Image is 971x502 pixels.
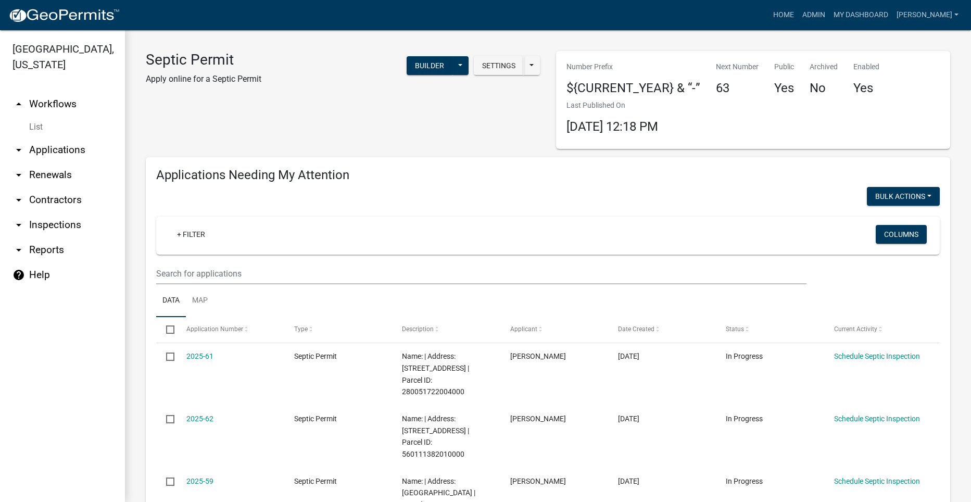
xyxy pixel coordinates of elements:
a: Schedule Septic Inspection [834,352,920,360]
p: Apply online for a Septic Permit [146,73,261,85]
span: Type [294,325,308,333]
i: arrow_drop_down [12,194,25,206]
a: 2025-61 [186,352,213,360]
input: Search for applications [156,263,806,284]
i: arrow_drop_down [12,244,25,256]
span: Applicant [510,325,537,333]
button: Builder [407,56,452,75]
datatable-header-cell: Select [156,317,176,342]
h4: 63 [716,81,759,96]
datatable-header-cell: Date Created [608,317,716,342]
p: Next Number [716,61,759,72]
i: arrow_drop_down [12,169,25,181]
h4: Yes [853,81,879,96]
a: 2025-62 [186,415,213,423]
span: Application Number [186,325,243,333]
a: Map [186,284,214,318]
span: [DATE] 12:18 PM [566,119,658,134]
i: arrow_drop_down [12,144,25,156]
a: + Filter [169,225,213,244]
span: Date Created [618,325,654,333]
a: Schedule Septic Inspection [834,415,920,423]
i: help [12,269,25,281]
span: Current Activity [834,325,877,333]
p: Archived [810,61,838,72]
span: Septic Permit [294,415,337,423]
h3: Septic Permit [146,51,261,69]
a: Admin [798,5,829,25]
span: 08/04/2025 [618,352,639,360]
datatable-header-cell: Application Number [176,317,284,342]
button: Columns [876,225,927,244]
span: Rick Rogers [510,415,566,423]
h4: Yes [774,81,794,96]
span: Name: | Address: 2172 245TH LN | Parcel ID: 560111382010000 [402,415,469,458]
span: 07/29/2025 [618,415,639,423]
a: Home [769,5,798,25]
span: Tim Miller [510,477,566,485]
span: In Progress [726,352,763,360]
i: arrow_drop_up [12,98,25,110]
span: Septic Permit [294,352,337,360]
p: Enabled [853,61,879,72]
a: Schedule Septic Inspection [834,477,920,485]
a: 2025-59 [186,477,213,485]
span: 07/29/2025 [618,477,639,485]
span: In Progress [726,477,763,485]
span: Name: | Address: 1817 COTTONWOOD AVE | Parcel ID: 280051722004000 [402,352,469,396]
a: Data [156,284,186,318]
button: Settings [474,56,524,75]
span: Status [726,325,744,333]
i: arrow_drop_down [12,219,25,231]
p: Number Prefix [566,61,700,72]
a: [PERSON_NAME] [892,5,963,25]
p: Last Published On [566,100,658,111]
span: Septic Permit [294,477,337,485]
h4: ${CURRENT_YEAR} & “-” [566,81,700,96]
datatable-header-cell: Applicant [500,317,608,342]
h4: Applications Needing My Attention [156,168,940,183]
datatable-header-cell: Status [716,317,824,342]
span: Description [402,325,434,333]
datatable-header-cell: Current Activity [824,317,932,342]
span: James Carey [510,352,566,360]
h4: No [810,81,838,96]
datatable-header-cell: Description [392,317,500,342]
button: Bulk Actions [867,187,940,206]
datatable-header-cell: Type [284,317,392,342]
a: My Dashboard [829,5,892,25]
p: Public [774,61,794,72]
span: In Progress [726,415,763,423]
